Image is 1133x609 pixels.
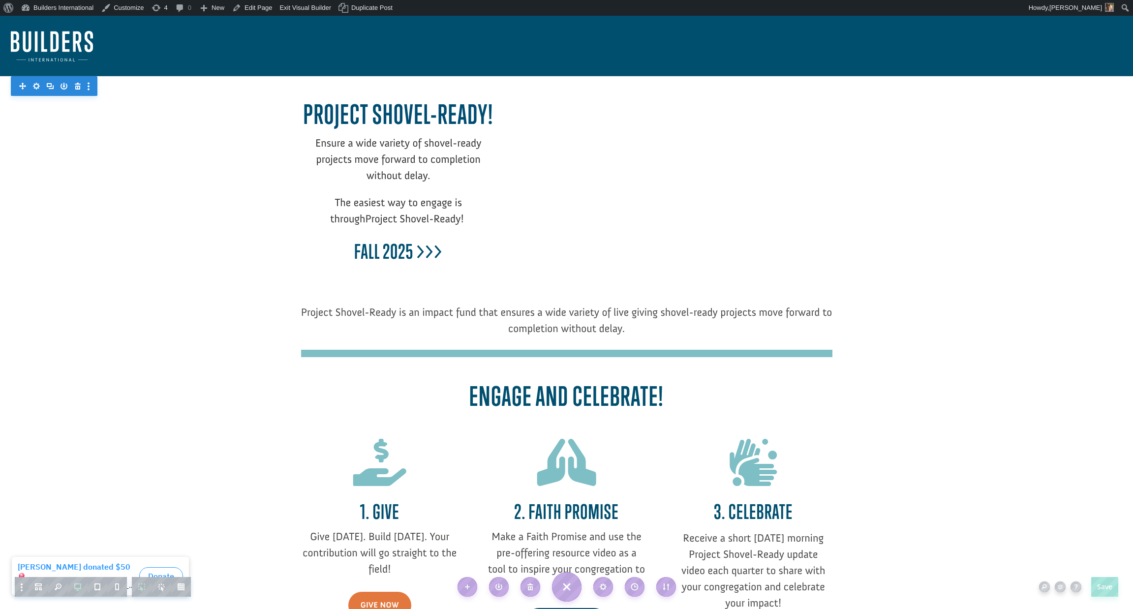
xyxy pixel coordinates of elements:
span: Project Shovel-Ready! [304,98,493,130]
h3: 1. Give [301,500,459,528]
img: US.png [18,30,25,37]
span: Project Shovel-Ready is an impact fund that ensures a wide variety of live giving shovel-ready pr... [301,305,832,335]
div: [PERSON_NAME] donated $50 [18,10,135,30]
span: [PERSON_NAME] [1049,4,1102,11]
img: Builders International [11,31,93,61]
span:  [727,439,780,486]
iframe: PSR Q4 2025 [525,101,832,274]
span:  [537,439,596,486]
button: Donate [139,15,183,33]
button: Save [1091,577,1118,597]
h3: 3. Celebrate [674,500,832,528]
span: Ensure a wide variety of shovel-ready projects move forward to completion without delay. [315,136,482,182]
span: The easiest way to engage is through [330,196,462,225]
b: Fall 2025 >>> [354,240,442,263]
span: Project Shovel-Ready! [366,212,464,225]
h3: 2. Faith Promise [488,500,645,528]
span: [GEOGRAPHIC_DATA] , [GEOGRAPHIC_DATA] [27,30,135,37]
img: emoji balloon [18,21,26,29]
span:  [353,439,406,486]
span: Engage and Celebrate! [469,380,664,412]
span: Make a Faith Promise and use the pre-offering resource video as a tool to inspire your congregati... [488,530,645,592]
p: Give [DATE]. Build [DATE]. Your contribution will go straight to the field! [301,528,459,577]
